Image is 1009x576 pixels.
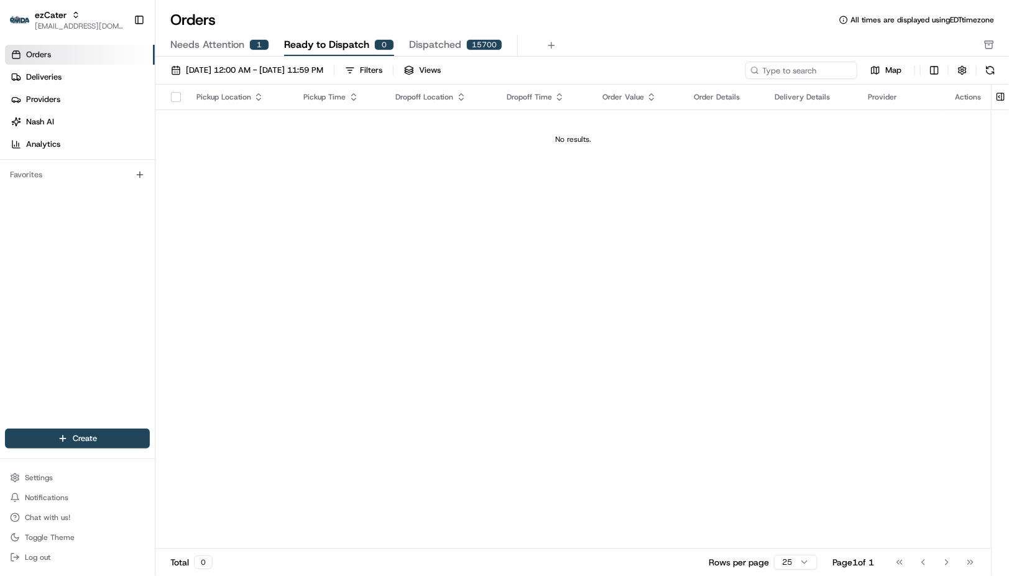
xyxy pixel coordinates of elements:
[12,50,226,70] p: Welcome 👋
[409,37,461,52] span: Dispatched
[5,549,150,566] button: Log out
[26,139,60,150] span: Analytics
[73,433,97,444] span: Create
[117,180,200,193] span: API Documentation
[170,555,213,569] div: Total
[466,39,502,50] div: 15700
[868,92,935,102] div: Provider
[602,92,674,102] div: Order Value
[26,49,51,60] span: Orders
[5,67,155,87] a: Deliveries
[105,182,115,192] div: 💻
[12,12,37,37] img: Nash
[25,532,75,542] span: Toggle Theme
[194,555,213,569] div: 0
[12,119,35,141] img: 1736555255976-a54dd68f-1ca7-489b-9aae-adbdc363a1c4
[249,39,269,50] div: 1
[7,175,100,198] a: 📗Knowledge Base
[955,92,981,102] div: Actions
[35,9,67,21] button: ezCater
[5,509,150,526] button: Chat with us!
[5,469,150,486] button: Settings
[124,211,150,220] span: Pylon
[5,529,150,546] button: Toggle Theme
[26,94,60,105] span: Providers
[339,62,388,79] button: Filters
[25,473,53,483] span: Settings
[5,45,155,65] a: Orders
[26,72,62,83] span: Deliveries
[5,134,155,154] a: Analytics
[26,116,54,128] span: Nash AI
[982,62,999,79] button: Refresh
[775,92,848,102] div: Delivery Details
[170,37,244,52] span: Needs Attention
[694,92,755,102] div: Order Details
[5,90,155,109] a: Providers
[5,112,155,132] a: Nash AI
[211,123,226,137] button: Start new chat
[186,65,323,76] span: [DATE] 12:00 AM - [DATE] 11:59 PM
[5,165,150,185] div: Favorites
[5,429,150,448] button: Create
[284,37,369,52] span: Ready to Dispatch
[42,131,157,141] div: We're available if you need us!
[25,513,70,523] span: Chat with us!
[374,39,394,50] div: 0
[304,92,376,102] div: Pickup Time
[196,92,284,102] div: Pickup Location
[100,175,205,198] a: 💻API Documentation
[396,92,487,102] div: Dropoff Location
[42,119,204,131] div: Start new chat
[399,62,446,79] button: Views
[709,556,769,569] p: Rows per page
[12,182,22,192] div: 📗
[745,62,857,79] input: Type to search
[170,10,216,30] h1: Orders
[850,15,994,25] span: All times are displayed using EDT timezone
[5,489,150,506] button: Notifications
[25,493,68,503] span: Notifications
[507,92,583,102] div: Dropoff Time
[862,63,910,78] button: Map
[32,80,205,93] input: Clear
[5,5,129,35] button: ezCaterezCater[EMAIL_ADDRESS][DOMAIN_NAME]
[165,62,329,79] button: [DATE] 12:00 AM - [DATE] 11:59 PM
[885,65,901,76] span: Map
[88,210,150,220] a: Powered byPylon
[160,134,986,144] div: No results.
[832,556,874,569] div: Page 1 of 1
[10,16,30,24] img: ezCater
[419,65,441,76] span: Views
[360,65,382,76] div: Filters
[25,552,50,562] span: Log out
[35,21,124,31] button: [EMAIL_ADDRESS][DOMAIN_NAME]
[25,180,95,193] span: Knowledge Base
